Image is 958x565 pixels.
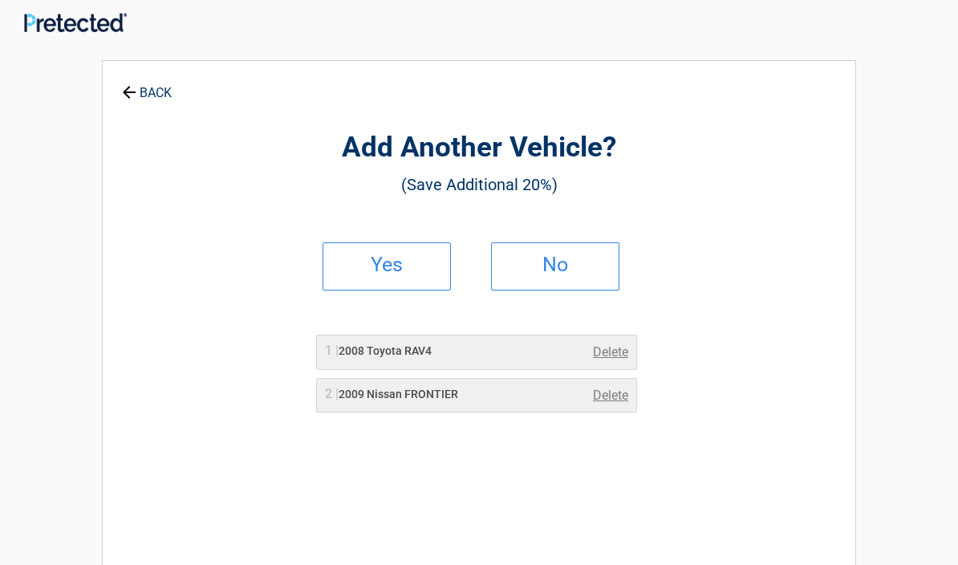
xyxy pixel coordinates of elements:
[325,386,458,403] h2: 2009 Nissan FRONTIER
[119,71,175,100] a: BACK
[24,13,127,31] img: Main Logo
[339,259,434,270] h2: Yes
[593,386,628,405] a: Delete
[325,343,339,358] span: 1 |
[191,129,767,167] h2: Add Another Vehicle?
[508,259,603,270] h2: No
[593,343,628,362] a: Delete
[325,343,432,360] h2: 2008 Toyota RAV4
[325,386,339,401] span: 2 |
[191,171,767,198] h3: (Save Additional 20%)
